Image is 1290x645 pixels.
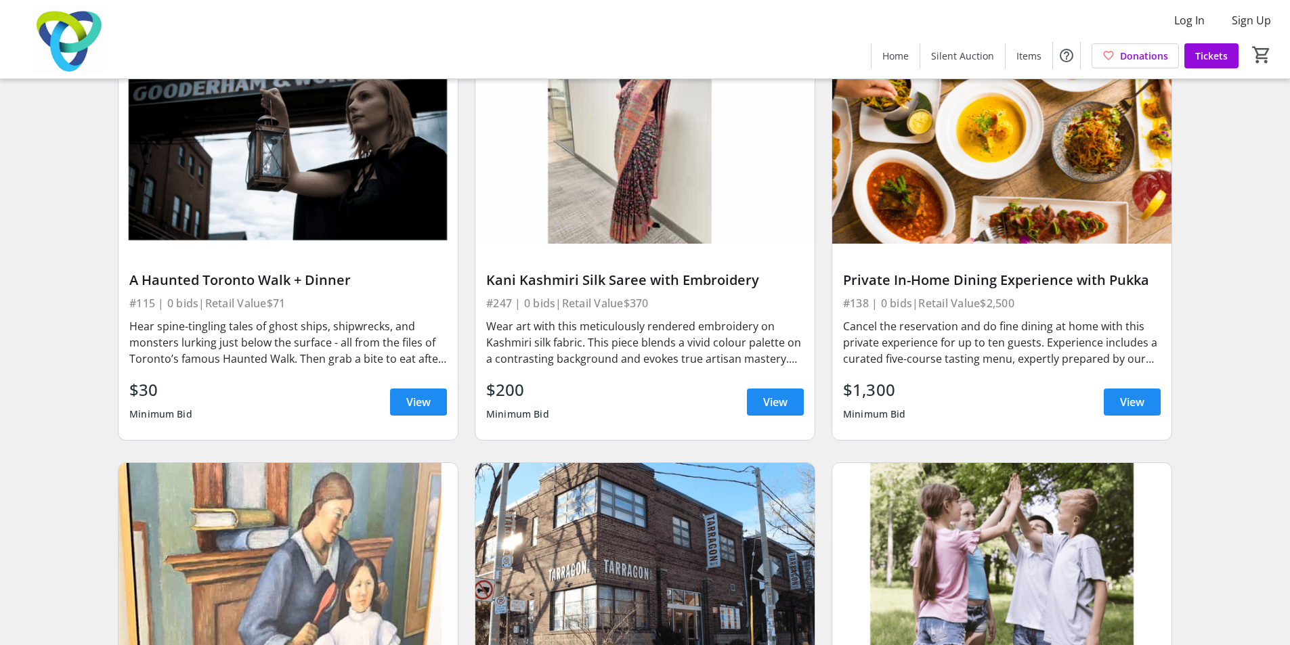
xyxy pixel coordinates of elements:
span: View [1120,394,1144,410]
div: #138 | 0 bids | Retail Value $2,500 [843,294,1161,313]
img: Kani Kashmiri Silk Saree with Embroidery [475,53,815,244]
span: Donations [1120,49,1168,63]
img: Private In-Home Dining Experience with Pukka [832,53,1171,244]
a: Tickets [1184,43,1239,68]
span: Tickets [1195,49,1228,63]
span: Log In [1174,12,1205,28]
button: Help [1053,42,1080,69]
a: Donations [1092,43,1179,68]
a: View [747,388,804,416]
div: #115 | 0 bids | Retail Value $71 [129,294,447,313]
div: Minimum Bid [129,402,192,426]
button: Cart [1249,43,1274,67]
a: Home [872,43,920,68]
a: View [390,388,447,416]
div: $1,300 [843,378,906,402]
div: Minimum Bid [486,402,549,426]
div: $30 [129,378,192,402]
img: A Haunted Toronto Walk + Dinner [119,53,458,244]
div: $200 [486,378,549,402]
a: Items [1006,43,1052,68]
div: Hear spine-tingling tales of ghost ships, shipwrecks, and monsters lurking just below the surface... [129,318,447,367]
div: Minimum Bid [843,402,906,426]
span: View [763,394,788,410]
span: Home [882,49,909,63]
div: A Haunted Toronto Walk + Dinner [129,272,447,288]
div: Kani Kashmiri Silk Saree with Embroidery [486,272,804,288]
div: Wear art with this meticulously rendered embroidery on Kashmiri silk fabric. This piece blends a ... [486,318,804,367]
div: Private In-Home Dining Experience with Pukka [843,272,1161,288]
span: Silent Auction [931,49,994,63]
span: Items [1016,49,1041,63]
div: #247 | 0 bids | Retail Value $370 [486,294,804,313]
button: Log In [1163,9,1216,31]
span: View [406,394,431,410]
img: Trillium Health Partners Foundation's Logo [8,5,129,73]
a: Silent Auction [920,43,1005,68]
a: View [1104,388,1161,416]
span: Sign Up [1232,12,1271,28]
div: Cancel the reservation and do fine dining at home with this private experience for up to ten gues... [843,318,1161,367]
button: Sign Up [1221,9,1282,31]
